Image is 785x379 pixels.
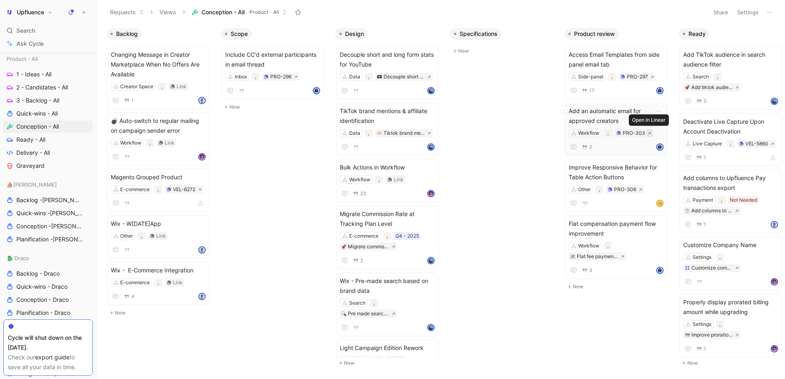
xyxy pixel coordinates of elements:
img: avatar [657,88,663,94]
a: Backlog -[PERSON_NAME] [3,194,93,206]
span: Include CC'd external participants in email thread [225,50,320,69]
a: Add an automatic email for approved creatorsWorkflowPRO-3032avatar [565,103,667,156]
a: Backlog - Draco [3,268,93,280]
span: Changing Message in Creator Marketplace When No Offers Are Available [111,50,206,79]
div: Add tiktok audience in search audience filter [691,83,733,91]
img: avatar [657,268,663,273]
span: Add columns to Upfluence Pay transactions export [683,173,778,193]
button: UpfluenceUpfluence [3,7,55,18]
div: Not Needed [730,196,757,204]
div: Workflow [120,139,141,147]
a: 💣 Auto-switch to regular mailing on campaign sender errorWorkflowLinkavatar [107,112,209,165]
div: 💡 [251,73,260,81]
span: Add an automatic email for approved creators [569,106,664,126]
button: Design [335,28,368,40]
img: 💡 [377,177,381,182]
div: 💡 [595,185,603,194]
a: 3 - Backlog - All [3,94,93,107]
div: ⛵️[PERSON_NAME] [3,178,93,191]
a: Add columns to Upfluence Pay transactions exportPaymentNot NeededAdd columns to upfluence pay tra... [680,169,782,233]
span: 2 [360,258,363,263]
div: Workflow [578,242,599,250]
img: 💡 [366,131,371,136]
div: Settings [693,320,711,328]
div: VEL-6272 [173,185,195,194]
img: avatar [428,144,434,150]
a: Wix - Pre-made search based on brand dataSearch🔍Pre made search based on brand dataavatar [336,272,438,336]
img: 🚀 [341,244,346,249]
div: 🐉 Draco [3,252,93,264]
a: TikTok brand mentions & affiliate identificationData🏷️Tiktok brand mentions and affiliate identif... [336,103,438,156]
div: Search [349,299,366,307]
h1: Upfluence [17,9,44,16]
div: 💡 [713,73,722,81]
img: avatar [428,258,434,263]
span: Ready [689,30,706,38]
span: Bulk Actions in Workflow [340,163,435,172]
span: Wix - E-Commerce Integration [111,265,206,275]
span: 1 [704,222,706,227]
button: New [564,282,672,292]
div: 💡 [716,253,724,261]
a: Deactivate Live Capture Upon Account DeactivationLive CaptureVEL-58601 [680,113,782,166]
span: Wix - W[DATE]App [111,219,206,229]
div: Side-panel [578,73,603,81]
span: Delivery - All [16,149,50,157]
button: 2 [580,143,594,152]
a: Flat compensation payment flow improvementWorkflow💸Flat fee payment flow improvement3avatar [565,215,667,279]
button: 1 [122,96,135,105]
a: Decouple short and long form stats for YouTubeData📼Decouple short and long form stats for youtube... [336,46,438,99]
button: 23 [351,189,368,198]
button: Ready [679,28,710,40]
img: 💡 [253,74,258,79]
span: Deactivate Live Capture Upon Account Deactivation [683,117,778,136]
span: Backlog - Draco [16,270,60,278]
div: 💡 [383,232,391,240]
div: Link [394,176,404,184]
span: Graveyard [16,162,45,170]
a: Quick-wins - Draco [3,281,93,293]
img: avatar [428,325,434,330]
div: Link [173,279,183,287]
div: Q4 - 2025 [395,232,419,240]
img: 💡 [606,131,610,136]
img: avatar [428,88,434,94]
img: 💡 [148,140,153,145]
a: Access Email Templates from side panel email tabSide-panelPRO-29717avatar [565,46,667,99]
a: Add TikTok audience in search audience filterSearch🚀Add tiktok audience in search audience filter... [680,46,782,110]
a: Migrate Commission Rate at Tracking Plan LevelE-commerceQ4 - 2025🚀Migrate commission rate at trac... [336,205,438,269]
div: BacklogNew [103,25,218,322]
span: 2 [589,145,592,149]
span: Decouple short and long form stats for YouTube [340,50,435,69]
img: 💡 [718,255,722,260]
div: 💡 [375,176,383,184]
img: avatar [772,346,777,352]
img: 💡 [366,74,371,79]
span: Light Campaign Edition Rework [340,343,435,353]
img: avatar [199,98,205,103]
span: Quick-wins - All [16,109,58,118]
a: Planification - Draco [3,307,93,319]
img: avatar [199,247,205,253]
span: 4 [131,294,135,299]
img: 💡 [139,234,144,239]
img: 💡 [715,74,720,79]
span: Backlog -[PERSON_NAME] [16,196,82,204]
img: 🏷️ [377,131,382,136]
span: Ask Cycle [16,39,44,49]
button: Settings [733,7,762,18]
img: avatar [772,279,777,285]
div: 💡 [158,82,166,91]
span: Magento Grouped Product [111,172,206,182]
img: 💡 [719,198,724,203]
button: New [335,358,443,368]
a: Wix - W[DATE]AppOtherLinkavatar [107,215,209,259]
img: avatar [657,201,663,206]
button: Backlog [106,28,142,40]
a: Improve Responsive Behavior for Table Action ButtonsOtherPRO-306avatar [565,159,667,212]
div: 💡 [370,299,378,307]
button: Share [710,7,732,18]
button: Product review [564,28,619,40]
a: Quick-wins - All [3,107,93,120]
a: Ask Cycle [3,38,93,50]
